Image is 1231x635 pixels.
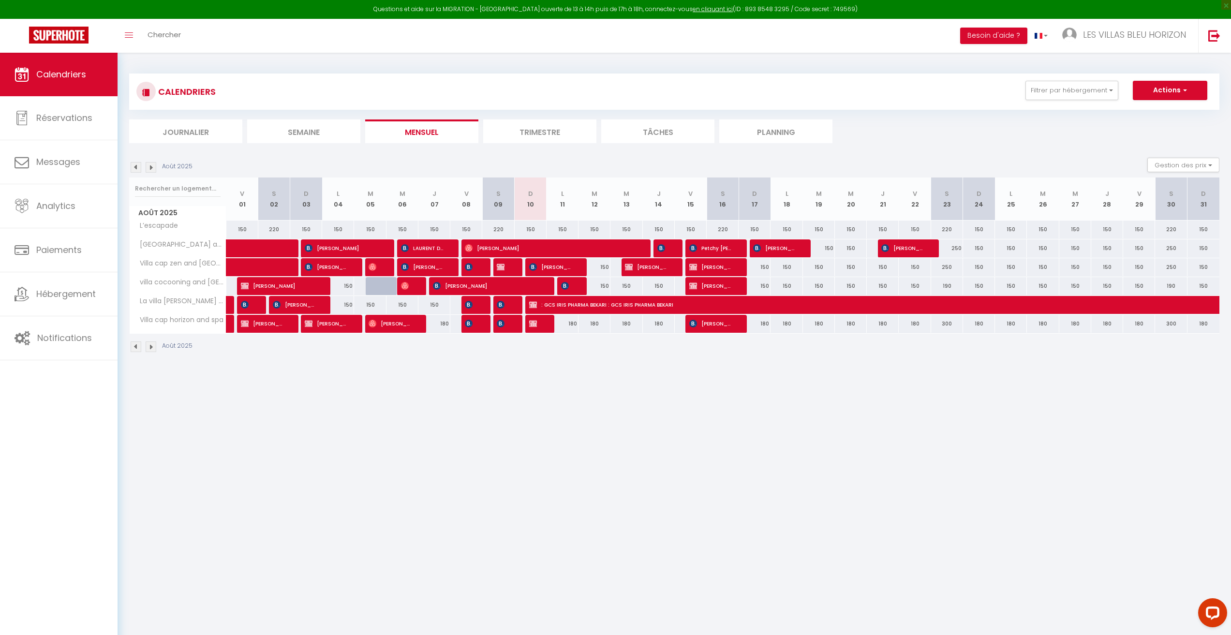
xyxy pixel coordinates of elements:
div: 150 [739,258,771,276]
div: 150 [418,296,450,314]
abbr: D [752,189,757,198]
th: 07 [418,177,450,221]
div: 150 [771,221,802,238]
th: 19 [803,177,835,221]
p: Août 2025 [162,162,193,171]
th: 05 [354,177,386,221]
div: 150 [386,221,418,238]
span: [PERSON_NAME] [625,258,667,276]
th: 08 [450,177,482,221]
div: 150 [867,221,899,238]
span: [PERSON_NAME] [497,314,507,333]
div: 150 [578,258,610,276]
button: Filtrer par hébergement [1025,81,1118,100]
div: 150 [1187,277,1219,295]
span: [PERSON_NAME] [753,239,796,257]
span: [PERSON_NAME] [465,314,475,333]
div: 180 [1059,315,1091,333]
div: 180 [418,315,450,333]
th: 15 [675,177,707,221]
th: 24 [963,177,995,221]
span: [PERSON_NAME] [369,258,379,276]
p: Août 2025 [162,341,193,351]
th: 03 [290,177,322,221]
abbr: J [1105,189,1109,198]
li: Tâches [601,119,714,143]
abbr: M [592,189,597,198]
span: [PERSON_NAME] [305,239,379,257]
th: 10 [515,177,547,221]
abbr: M [1072,189,1078,198]
div: 220 [482,221,514,238]
th: 28 [1091,177,1123,221]
span: Hébergement [36,288,96,300]
div: 150 [1059,258,1091,276]
div: 150 [1027,277,1059,295]
th: 01 [226,177,258,221]
div: 150 [1123,258,1155,276]
span: [PERSON_NAME] [689,258,732,276]
div: 180 [1123,315,1155,333]
th: 23 [931,177,963,221]
th: 26 [1027,177,1059,221]
div: 150 [1027,221,1059,238]
span: La villa [PERSON_NAME] and [GEOGRAPHIC_DATA] [131,296,228,307]
abbr: J [881,189,885,198]
div: 150 [803,258,835,276]
span: [PERSON_NAME] [561,277,572,295]
div: 150 [643,277,675,295]
span: [PERSON_NAME] [273,295,315,314]
div: 180 [867,315,899,333]
span: [PERSON_NAME] [657,239,668,257]
span: Calendriers [36,68,86,80]
a: ... LES VILLAS BLEU HORIZON [1055,19,1198,53]
div: 150 [835,221,867,238]
div: 150 [995,258,1027,276]
div: 150 [1059,221,1091,238]
div: 150 [1059,277,1091,295]
abbr: J [657,189,661,198]
abbr: D [528,189,533,198]
div: 150 [322,296,354,314]
th: 21 [867,177,899,221]
abbr: M [848,189,854,198]
div: 150 [867,277,899,295]
span: Analytics [36,200,75,212]
abbr: V [913,189,917,198]
span: Petchy [PERSON_NAME] [689,239,732,257]
div: 150 [418,221,450,238]
div: 150 [1123,239,1155,257]
div: 150 [1123,277,1155,295]
img: logout [1208,30,1220,42]
span: [PERSON_NAME] [465,239,635,257]
div: 300 [931,315,963,333]
div: 220 [1155,221,1187,238]
img: ... [1062,28,1077,42]
div: 180 [643,315,675,333]
div: 220 [707,221,739,238]
div: 150 [450,221,482,238]
div: 190 [1155,277,1187,295]
abbr: L [786,189,788,198]
div: 250 [931,239,963,257]
div: 150 [1123,221,1155,238]
div: 150 [1027,239,1059,257]
div: 150 [739,277,771,295]
div: 150 [803,277,835,295]
div: 150 [386,296,418,314]
abbr: S [496,189,501,198]
li: Journalier [129,119,242,143]
span: [PERSON_NAME] [401,277,412,295]
div: 150 [995,277,1027,295]
div: 150 [1187,221,1219,238]
div: 150 [610,277,642,295]
th: 13 [610,177,642,221]
span: [GEOGRAPHIC_DATA] and [GEOGRAPHIC_DATA] [131,239,228,250]
span: Villa cap zen and [GEOGRAPHIC_DATA] [131,258,228,269]
div: 180 [1027,315,1059,333]
span: Villa cap horizon and spa [131,315,226,325]
div: 150 [643,221,675,238]
abbr: V [240,189,244,198]
abbr: S [272,189,276,198]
